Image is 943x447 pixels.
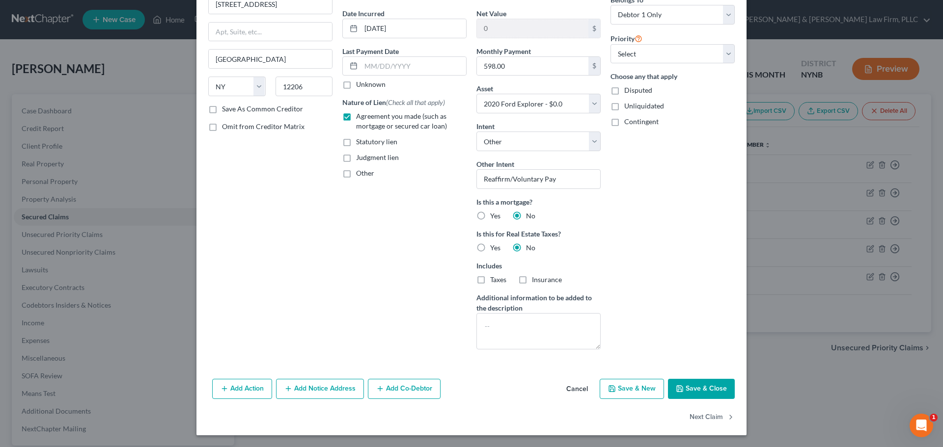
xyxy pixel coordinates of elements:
input: Enter city... [209,50,332,68]
span: Yes [490,211,500,220]
button: Add Notice Address [276,379,364,399]
button: Add Co-Debtor [368,379,441,399]
span: 1 [930,414,938,421]
label: Priority [610,32,642,44]
label: Is this for Real Estate Taxes? [476,229,601,239]
label: Nature of Lien [342,97,445,107]
span: Judgment lien [356,153,399,161]
label: Last Payment Date [342,46,399,56]
button: Cancel [558,380,596,399]
input: 0.00 [477,19,588,38]
input: Specify... [476,169,601,189]
label: Date Incurred [342,8,385,19]
input: MM/DD/YYYY [361,57,466,76]
span: Asset [476,84,493,93]
div: $ [588,57,600,76]
button: Add Action [212,379,272,399]
input: Enter zip... [276,77,333,96]
span: Agreement you made (such as mortgage or secured car loan) [356,112,447,130]
span: Unliquidated [624,102,664,110]
label: Other Intent [476,159,514,169]
span: Statutory lien [356,137,397,146]
label: Unknown [356,79,386,89]
span: (Check all that apply) [386,98,445,106]
input: Apt, Suite, etc... [209,23,332,41]
label: Includes [476,261,601,271]
label: Choose any that apply [610,71,735,81]
label: Monthly Payment [476,46,531,56]
span: Contingent [624,117,659,126]
span: Disputed [624,86,652,94]
button: Save & New [600,379,664,399]
input: MM/DD/YYYY [361,19,466,38]
button: Next Claim [690,407,735,427]
span: Other [356,169,374,177]
input: 0.00 [477,57,588,76]
label: Net Value [476,8,506,19]
span: Taxes [490,275,506,284]
span: No [526,243,535,252]
span: Insurance [532,275,562,284]
button: Save & Close [668,379,735,399]
iframe: Intercom live chat [910,414,933,437]
span: No [526,211,535,220]
span: Yes [490,243,500,252]
label: Is this a mortgage? [476,197,601,207]
span: Omit from Creditor Matrix [222,122,305,131]
label: Additional information to be added to the description [476,292,601,313]
label: Save As Common Creditor [222,104,303,114]
label: Intent [476,121,495,131]
div: $ [588,19,600,38]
